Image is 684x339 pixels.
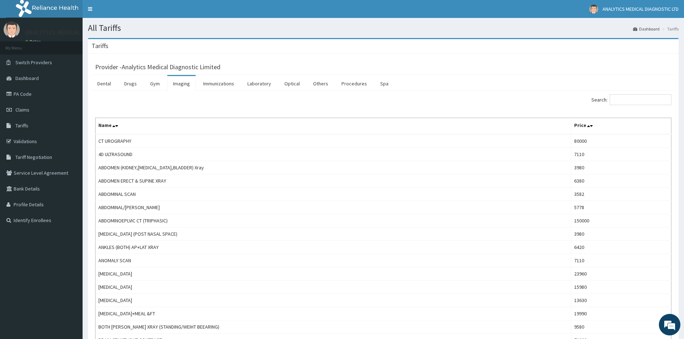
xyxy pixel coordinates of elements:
td: 9580 [571,320,671,334]
input: Search: [610,94,671,105]
img: User Image [4,22,20,38]
a: Imaging [167,76,196,91]
td: BOTH [PERSON_NAME] XRAY (STANDING/WEIHT BEEARING) [96,320,571,334]
span: Switch Providers [15,59,52,66]
td: 80000 [571,134,671,148]
td: ANOMALY SCAN [96,254,571,267]
td: 23960 [571,267,671,281]
h3: Provider - Analytics Medical Diagnostic Limited [95,64,220,70]
a: Procedures [336,76,373,91]
label: Search: [591,94,671,105]
a: Drugs [118,76,143,91]
a: Others [307,76,334,91]
td: ANKLES (BOTH) AP+LAT XRAY [96,241,571,254]
p: ANALYTICS MEDICAL DIAGNOSTIC LTD [25,29,129,36]
h3: Tariffs [92,43,108,49]
td: ABDOMEN (KIDNEY,[MEDICAL_DATA],BLADDER) Xray [96,161,571,174]
td: 7110 [571,148,671,161]
td: 5778 [571,201,671,214]
a: Gym [144,76,166,91]
td: 3980 [571,227,671,241]
td: [MEDICAL_DATA] [96,267,571,281]
td: 4D ULTRASOUND [96,148,571,161]
td: 6380 [571,174,671,188]
td: 13630 [571,294,671,307]
a: Dental [92,76,117,91]
td: 3980 [571,161,671,174]
td: 15980 [571,281,671,294]
span: Dashboard [15,75,39,81]
li: Tariffs [660,26,679,32]
td: 7110 [571,254,671,267]
a: Online [25,39,42,44]
a: Laboratory [242,76,277,91]
td: ABDOMINAL/[PERSON_NAME] [96,201,571,214]
a: Dashboard [633,26,660,32]
td: ABDOMINAL SCAN [96,188,571,201]
a: Optical [279,76,306,91]
td: 6420 [571,241,671,254]
td: 19990 [571,307,671,320]
td: [MEDICAL_DATA] [96,294,571,307]
td: 3582 [571,188,671,201]
a: Immunizations [197,76,240,91]
span: Tariffs [15,122,28,129]
h1: All Tariffs [88,23,679,33]
span: ANALYTICS MEDICAL DIAGNOSTIC LTD [602,6,679,12]
td: CT UROGRAPHY [96,134,571,148]
th: Name [96,118,571,135]
td: 150000 [571,214,671,227]
a: Spa [374,76,394,91]
span: Tariff Negotiation [15,154,52,160]
span: Claims [15,107,29,113]
td: ABDOMINOEPLVIC CT (TRIPHASIC) [96,214,571,227]
img: User Image [589,5,598,14]
td: [MEDICAL_DATA] [96,281,571,294]
th: Price [571,118,671,135]
td: [MEDICAL_DATA]+MEAL &FT [96,307,571,320]
td: [MEDICAL_DATA] (POST NASAL SPACE) [96,227,571,241]
td: ABDOMEN ERECT & SUPINE XRAY [96,174,571,188]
